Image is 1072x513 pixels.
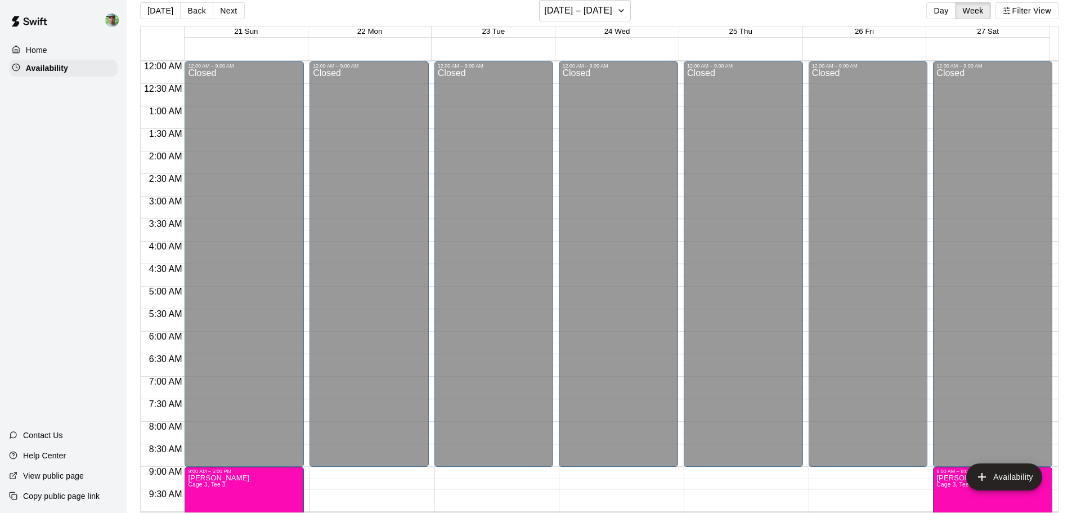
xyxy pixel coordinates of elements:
[213,2,244,19] button: Next
[146,332,185,341] span: 6:00 AM
[234,27,258,35] button: 21 Sun
[956,2,991,19] button: Week
[188,469,300,474] div: 9:00 AM – 5:00 PM
[809,61,928,467] div: 12:00 AM – 9:00 AM: Closed
[188,481,225,488] span: Cage 3, Tee 3
[687,63,800,69] div: 12:00 AM – 9:00 AM
[23,490,100,502] p: Copy public page link
[23,450,66,461] p: Help Center
[729,27,752,35] button: 25 Thu
[684,61,803,467] div: 12:00 AM – 9:00 AM: Closed
[926,2,956,19] button: Day
[105,14,119,27] img: Jeff Pettke
[559,61,678,467] div: 12:00 AM – 9:00 AM: Closed
[141,61,185,71] span: 12:00 AM
[188,69,300,471] div: Closed
[23,470,84,481] p: View public page
[966,463,1042,490] button: add
[141,84,185,93] span: 12:30 AM
[313,69,425,471] div: Closed
[936,69,1049,471] div: Closed
[977,27,999,35] button: 27 Sat
[9,60,118,77] a: Availability
[313,63,425,69] div: 12:00 AM – 9:00 AM
[146,197,185,206] span: 3:00 AM
[103,9,127,32] div: Jeff Pettke
[146,444,185,454] span: 8:30 AM
[146,309,185,319] span: 5:30 AM
[146,264,185,274] span: 4:30 AM
[146,242,185,251] span: 4:00 AM
[180,2,213,19] button: Back
[438,63,550,69] div: 12:00 AM – 9:00 AM
[936,469,1049,474] div: 9:00 AM – 9:00 PM
[146,151,185,161] span: 2:00 AM
[26,63,68,74] p: Availability
[936,481,974,488] span: Cage 3, Tee 3
[438,69,550,471] div: Closed
[26,44,47,56] p: Home
[544,3,612,19] h6: [DATE] – [DATE]
[146,354,185,364] span: 6:30 AM
[140,2,181,19] button: [DATE]
[146,422,185,431] span: 8:00 AM
[995,2,1058,19] button: Filter View
[604,27,630,35] button: 24 Wed
[936,63,1049,69] div: 12:00 AM – 9:00 AM
[562,63,675,69] div: 12:00 AM – 9:00 AM
[146,399,185,409] span: 7:30 AM
[933,61,1052,467] div: 12:00 AM – 9:00 AM: Closed
[357,27,382,35] button: 22 Mon
[146,489,185,499] span: 9:30 AM
[812,63,925,69] div: 12:00 AM – 9:00 AM
[687,69,800,471] div: Closed
[146,129,185,139] span: 1:30 AM
[310,61,429,467] div: 12:00 AM – 9:00 AM: Closed
[812,69,925,471] div: Closed
[146,219,185,229] span: 3:30 AM
[146,287,185,296] span: 5:00 AM
[188,63,300,69] div: 12:00 AM – 9:00 AM
[482,27,505,35] button: 23 Tue
[9,42,118,59] a: Home
[146,377,185,386] span: 7:00 AM
[146,467,185,476] span: 9:00 AM
[434,61,554,467] div: 12:00 AM – 9:00 AM: Closed
[855,27,874,35] button: 26 Fri
[23,430,63,441] p: Contact Us
[562,69,675,471] div: Closed
[185,61,304,467] div: 12:00 AM – 9:00 AM: Closed
[146,174,185,184] span: 2:30 AM
[146,106,185,116] span: 1:00 AM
